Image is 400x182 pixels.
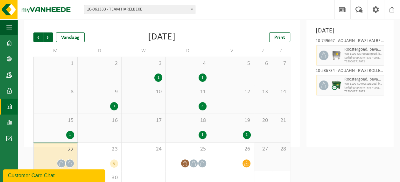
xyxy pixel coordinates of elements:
[344,60,382,64] span: T250002717972
[169,88,207,95] span: 11
[344,77,382,82] span: Roostergoed, bevat geen producten van dierlijke oorsprong
[125,60,162,67] span: 3
[344,90,382,94] span: T250002717973
[275,88,287,95] span: 14
[275,60,287,67] span: 7
[332,51,341,60] img: WB-1100-GAL-GY-01
[344,56,382,60] span: Lediging op aanvraag - op geplande route
[269,32,290,42] a: Print
[213,60,251,67] span: 5
[316,69,384,75] div: 10-536734 - AQUAFIN - RWZI ROLLEGEM (KP278) - ROLLEGEM
[272,45,290,57] td: Z
[344,82,382,86] span: WB-1100-CU roostergoed, bevat geen producten van dierlijke o
[110,102,118,110] div: 1
[56,32,85,42] div: Vandaag
[125,117,162,124] span: 17
[78,45,122,57] td: D
[344,47,382,52] span: Roostergoed, bevat geen producten van dierlijke oorsprong
[122,45,166,57] td: W
[81,146,118,153] span: 23
[84,5,195,14] span: 10-961333 - TEAM HARELBEKE
[199,102,207,110] div: 3
[257,88,269,95] span: 13
[199,73,207,82] div: 1
[66,131,74,139] div: 1
[166,45,210,57] td: D
[210,45,254,57] td: V
[213,146,251,153] span: 26
[37,146,74,153] span: 22
[3,168,106,182] iframe: chat widget
[199,131,207,139] div: 1
[81,60,118,67] span: 2
[254,45,272,57] td: Z
[344,52,382,56] span: WB-1100-GA roostergoed, bevat geen producten van dierlijke o
[33,45,78,57] td: M
[43,32,53,42] span: Volgende
[154,73,162,82] div: 1
[257,146,269,153] span: 27
[213,88,251,95] span: 12
[37,60,74,67] span: 1
[125,146,162,153] span: 24
[213,117,251,124] span: 19
[316,26,384,36] h3: [DATE]
[81,117,118,124] span: 16
[169,60,207,67] span: 4
[275,117,287,124] span: 21
[81,88,118,95] span: 9
[169,117,207,124] span: 18
[110,159,118,168] div: 6
[257,117,269,124] span: 20
[316,39,384,45] div: 10-749667 - AQUAFIN - RWZI AALBEKE - CENTRUM (KP345) - [GEOGRAPHIC_DATA]
[37,88,74,95] span: 8
[344,86,382,90] span: Lediging op aanvraag - op geplande route
[33,32,43,42] span: Vorige
[332,80,341,90] img: WB-1100-CU
[125,88,162,95] span: 10
[37,117,74,124] span: 15
[275,146,287,153] span: 28
[243,131,251,139] div: 1
[169,146,207,153] span: 25
[257,60,269,67] span: 6
[274,35,285,40] span: Print
[148,32,176,42] div: [DATE]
